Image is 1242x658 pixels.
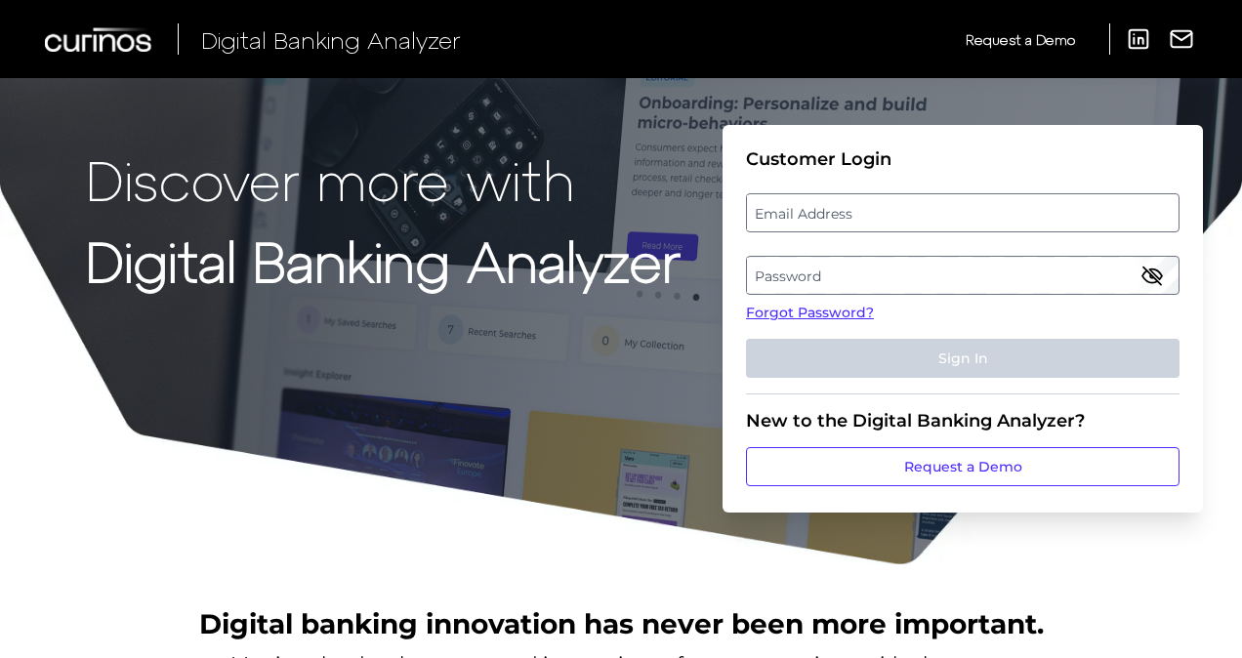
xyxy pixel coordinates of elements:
span: Request a Demo [966,31,1075,48]
img: Curinos [45,27,154,52]
strong: Digital Banking Analyzer [86,227,681,293]
button: Sign In [746,339,1180,378]
span: Digital Banking Analyzer [201,25,461,54]
label: Password [747,258,1178,293]
label: Email Address [747,195,1178,230]
a: Request a Demo [966,23,1075,56]
div: Customer Login [746,148,1180,170]
div: New to the Digital Banking Analyzer? [746,410,1180,432]
a: Request a Demo [746,447,1180,486]
a: Forgot Password? [746,303,1180,323]
p: Discover more with [86,148,681,210]
h2: Digital banking innovation has never been more important. [199,605,1044,642]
